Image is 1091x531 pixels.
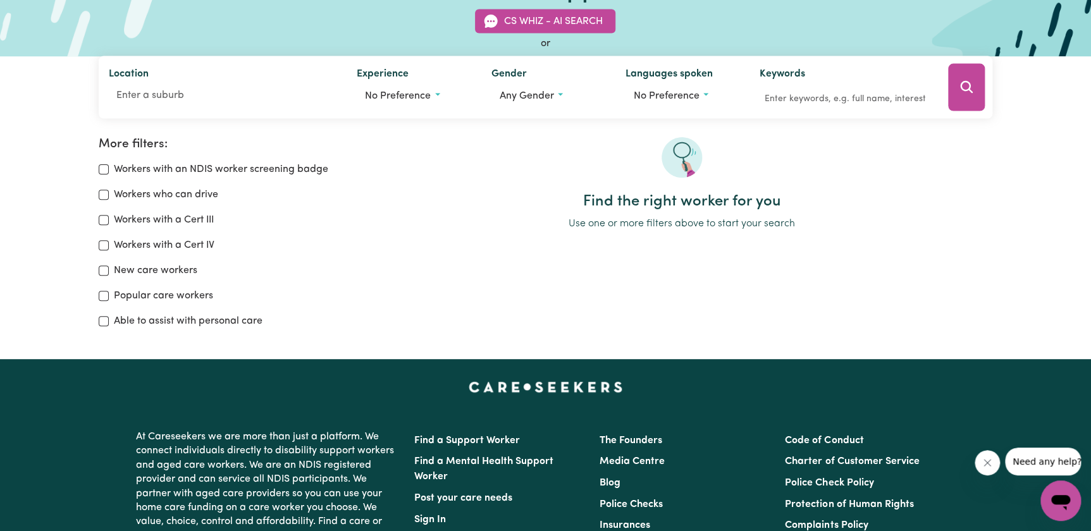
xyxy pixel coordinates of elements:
[600,436,662,446] a: The Founders
[414,515,446,525] a: Sign In
[760,89,930,109] input: Enter keywords, e.g. full name, interests
[948,64,985,111] button: Search
[114,314,262,329] label: Able to assist with personal care
[357,84,471,108] button: Worker experience options
[114,212,214,228] label: Workers with a Cert III
[414,493,512,503] a: Post your care needs
[600,456,665,467] a: Media Centre
[491,84,605,108] button: Worker gender preference
[785,478,873,488] a: Police Check Policy
[114,187,218,202] label: Workers who can drive
[414,456,553,482] a: Find a Mental Health Support Worker
[357,66,409,84] label: Experience
[114,162,328,177] label: Workers with an NDIS worker screening badge
[1005,448,1081,475] iframe: Message from company
[785,520,868,530] a: Complaints Policy
[365,91,431,101] span: No preference
[491,66,526,84] label: Gender
[114,263,197,278] label: New care workers
[626,84,739,108] button: Worker language preferences
[785,499,913,510] a: Protection of Human Rights
[371,216,992,231] p: Use one or more filters above to start your search
[109,66,149,84] label: Location
[8,9,77,19] span: Need any help?
[1040,480,1081,521] iframe: Button to launch messaging window
[499,91,553,101] span: Any gender
[99,36,993,51] div: or
[600,478,620,488] a: Blog
[785,436,863,446] a: Code of Conduct
[760,66,805,84] label: Keywords
[475,9,615,34] button: CS Whiz - AI Search
[626,66,713,84] label: Languages spoken
[785,456,919,467] a: Charter of Customer Service
[109,84,336,107] input: Enter a suburb
[600,520,650,530] a: Insurances
[99,137,356,152] h2: More filters:
[469,382,622,392] a: Careseekers home page
[371,193,992,211] h2: Find the right worker for you
[975,450,1000,475] iframe: Close message
[414,436,520,446] a: Find a Support Worker
[634,91,700,101] span: No preference
[114,238,214,253] label: Workers with a Cert IV
[600,499,663,510] a: Police Checks
[114,288,213,303] label: Popular care workers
